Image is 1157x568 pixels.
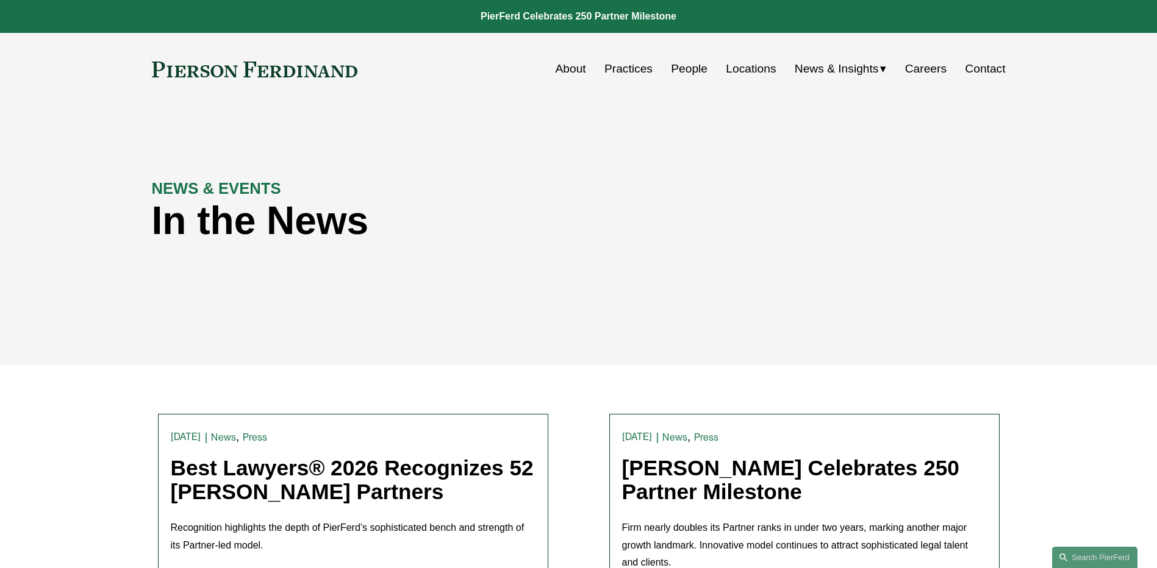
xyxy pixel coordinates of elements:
strong: NEWS & EVENTS [152,180,281,197]
a: Press [243,431,268,443]
a: News [211,431,236,443]
span: News & Insights [795,59,879,80]
a: News [662,431,687,443]
a: Best Lawyers® 2026 Recognizes 52 [PERSON_NAME] Partners [171,456,534,503]
span: , [236,430,239,443]
a: Press [694,431,719,443]
a: Search this site [1052,547,1137,568]
span: , [687,430,690,443]
h1: In the News [152,199,792,243]
time: [DATE] [622,432,653,442]
a: About [556,57,586,80]
a: Locations [726,57,776,80]
a: Practices [604,57,653,80]
a: folder dropdown [795,57,887,80]
a: Contact [965,57,1005,80]
p: Recognition highlights the depth of PierFerd’s sophisticated bench and strength of its Partner-le... [171,519,536,555]
time: [DATE] [171,432,201,442]
a: [PERSON_NAME] Celebrates 250 Partner Milestone [622,456,959,503]
a: Careers [905,57,947,80]
a: People [671,57,707,80]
